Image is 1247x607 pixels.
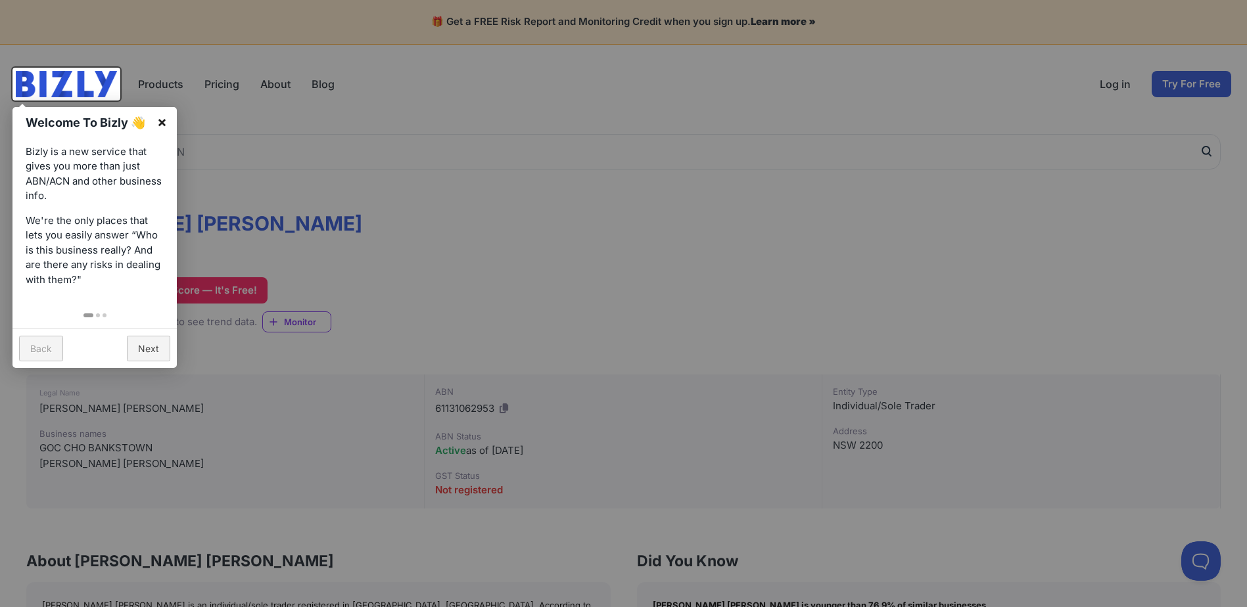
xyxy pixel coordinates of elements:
[26,114,150,131] h1: Welcome To Bizly 👋
[19,336,63,361] a: Back
[127,336,170,361] a: Next
[147,107,177,137] a: ×
[26,145,164,204] p: Bizly is a new service that gives you more than just ABN/ACN and other business info.
[26,214,164,288] p: We're the only places that lets you easily answer “Who is this business really? And are there any...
